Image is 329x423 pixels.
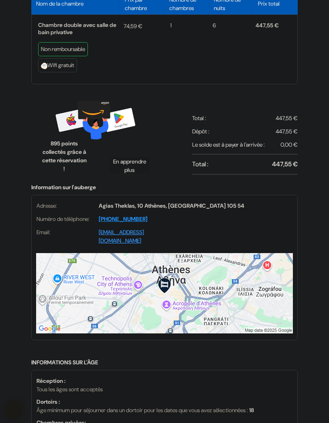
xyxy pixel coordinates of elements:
div: 1 [170,21,207,30]
span: 74,59 € [124,22,142,31]
span: Numéro de téléphone: [37,215,99,223]
span: Dépôt : [192,127,209,136]
span: 0,00 € [280,141,298,149]
img: freeWifi.svg [41,63,47,69]
span: 18 [249,407,254,414]
span: Email: [37,228,99,245]
span: 447,55 € [276,114,298,123]
img: staticmap [36,253,293,333]
b: Dortoirs : [37,398,60,405]
div: Non remboursable [38,42,88,56]
span: 447,55 € [256,22,279,29]
div: 447,55 € [276,127,298,136]
span: Âge minimum pour séjourner dans un dortoir pour les dates que vous avez sélectionnées : [37,407,248,414]
span: Le solde est à payer à l'arrivée : [192,141,265,149]
span: [GEOGRAPHIC_DATA] [168,202,226,209]
div: 6 [213,21,250,30]
img: gift-card-banner.png [55,100,136,139]
b: Réception : [37,377,65,384]
span: Total : [192,159,208,169]
div: Wifi gratuit [38,58,77,72]
span: Agias Theklas, 10 [99,202,143,209]
a: [EMAIL_ADDRESS][DOMAIN_NAME] [99,229,144,244]
span: Total : [192,114,206,123]
span: Adresse: [37,202,99,210]
span: Informations sur l'âge [31,359,98,366]
p: Tous les âges sont acceptés [37,385,292,394]
span: Chambre double avec salle de bain privative [38,21,120,36]
span: 895 points collectés grâce à cette réservation ! [41,139,88,173]
button: En apprendre plus [110,157,150,173]
a: [PHONE_NUMBER] [99,215,148,223]
span: Athènes, [144,202,167,209]
span: 447,55 € [272,159,298,169]
span: Information sur l'auberge [31,184,96,191]
span: 105 54 [227,202,244,209]
button: Ouvrir le widget CMP [4,400,23,419]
